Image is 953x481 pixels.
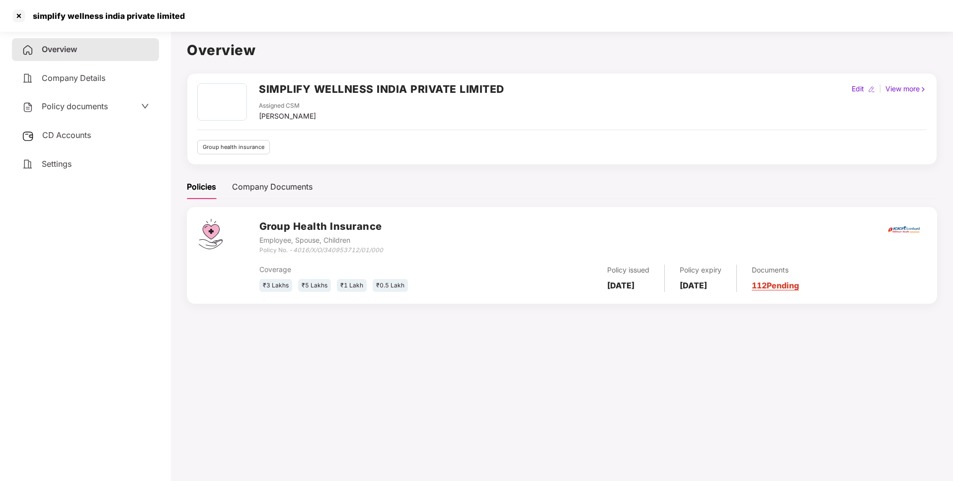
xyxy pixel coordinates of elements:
[680,265,721,275] div: Policy expiry
[259,235,383,246] div: Employee, Spouse, Children
[680,280,707,290] b: [DATE]
[22,158,34,170] img: svg+xml;base64,PHN2ZyB4bWxucz0iaHR0cDovL3d3dy53My5vcmcvMjAwMC9zdmciIHdpZHRoPSIyNCIgaGVpZ2h0PSIyNC...
[42,130,91,140] span: CD Accounts
[42,101,108,111] span: Policy documents
[187,39,937,61] h1: Overview
[197,140,270,154] div: Group health insurance
[259,279,292,292] div: ₹3 Lakhs
[259,219,383,234] h3: Group Health Insurance
[877,83,883,94] div: |
[187,181,216,193] div: Policies
[22,44,34,56] img: svg+xml;base64,PHN2ZyB4bWxucz0iaHR0cDovL3d3dy53My5vcmcvMjAwMC9zdmciIHdpZHRoPSIyNCIgaGVpZ2h0PSIyNC...
[259,111,316,122] div: [PERSON_NAME]
[22,72,34,84] img: svg+xml;base64,PHN2ZyB4bWxucz0iaHR0cDovL3d3dy53My5vcmcvMjAwMC9zdmciIHdpZHRoPSIyNCIgaGVpZ2h0PSIyNC...
[883,83,929,94] div: View more
[259,264,481,275] div: Coverage
[920,86,927,93] img: rightIcon
[22,130,34,142] img: svg+xml;base64,PHN2ZyB3aWR0aD0iMjUiIGhlaWdodD0iMjQiIHZpZXdCb3g9IjAgMCAyNSAyNCIgZmlsbD0ibm9uZSIgeG...
[259,81,504,97] h2: SIMPLIFY WELLNESS INDIA PRIVATE LIMITED
[259,246,383,255] div: Policy No. -
[232,181,313,193] div: Company Documents
[22,101,34,113] img: svg+xml;base64,PHN2ZyB4bWxucz0iaHR0cDovL3d3dy53My5vcmcvMjAwMC9zdmciIHdpZHRoPSIyNCIgaGVpZ2h0PSIyNC...
[850,83,866,94] div: Edit
[141,102,149,110] span: down
[752,265,799,275] div: Documents
[293,246,383,254] i: 4016/X/O/340953712/01/000
[607,265,649,275] div: Policy issued
[27,11,185,21] div: simplify wellness india private limited
[886,223,922,236] img: icici.png
[42,44,77,54] span: Overview
[42,73,105,83] span: Company Details
[199,219,223,249] img: svg+xml;base64,PHN2ZyB4bWxucz0iaHR0cDovL3d3dy53My5vcmcvMjAwMC9zdmciIHdpZHRoPSI0Ny43MTQiIGhlaWdodD...
[373,279,408,292] div: ₹0.5 Lakh
[298,279,331,292] div: ₹5 Lakhs
[868,86,875,93] img: editIcon
[259,101,316,111] div: Assigned CSM
[42,159,72,169] span: Settings
[752,280,799,290] a: 112 Pending
[337,279,367,292] div: ₹1 Lakh
[607,280,635,290] b: [DATE]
